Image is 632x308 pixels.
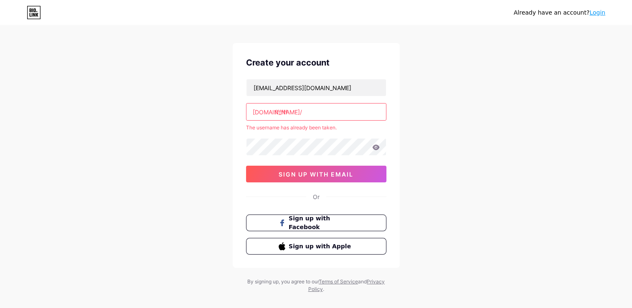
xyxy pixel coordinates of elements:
[246,124,386,131] div: The username has already been taken.
[319,278,358,285] a: Terms of Service
[246,215,386,231] button: Sign up with Facebook
[514,8,605,17] div: Already have an account?
[279,171,353,178] span: sign up with email
[246,79,386,96] input: Email
[246,238,386,255] button: Sign up with Apple
[589,9,605,16] a: Login
[246,104,386,120] input: username
[246,56,386,69] div: Create your account
[313,192,320,201] div: Or
[253,108,302,116] div: [DOMAIN_NAME]/
[245,278,387,293] div: By signing up, you agree to our and .
[246,166,386,182] button: sign up with email
[289,214,353,232] span: Sign up with Facebook
[289,242,353,251] span: Sign up with Apple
